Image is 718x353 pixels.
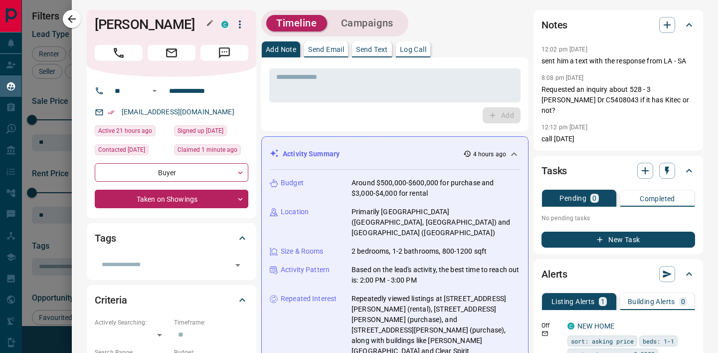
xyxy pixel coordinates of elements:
[352,178,520,199] p: Around $500,000-$600,000 for purchase and $3,000-$4,000 for rental
[95,125,169,139] div: Mon Oct 13 2025
[281,246,324,257] p: Size & Rooms
[174,125,248,139] div: Mon Feb 27 2017
[95,144,169,158] div: Wed Jan 31 2024
[541,321,561,330] p: Off
[281,265,330,275] p: Activity Pattern
[541,134,695,144] p: call [DATE]
[95,16,206,32] h1: [PERSON_NAME]
[221,21,228,28] div: condos.ca
[108,109,115,116] svg: Email Verified
[551,298,595,305] p: Listing Alerts
[95,226,248,250] div: Tags
[331,15,403,31] button: Campaigns
[559,195,586,202] p: Pending
[95,45,143,61] span: Call
[178,126,223,136] span: Signed up [DATE]
[148,45,195,61] span: Email
[200,45,248,61] span: Message
[174,318,248,327] p: Timeframe:
[98,126,152,136] span: Active 21 hours ago
[270,145,520,163] div: Activity Summary4 hours ago
[231,258,245,272] button: Open
[174,144,248,158] div: Tue Oct 14 2025
[541,84,695,116] p: Requested an inquiry about 528 - 3 [PERSON_NAME] Dr C5408043 if it has Kitec or not?
[266,46,296,53] p: Add Note
[356,46,388,53] p: Send Text
[571,336,634,346] span: sort: asking price
[541,232,695,248] button: New Task
[640,195,675,202] p: Completed
[98,145,145,155] span: Contacted [DATE]
[541,266,567,282] h2: Alerts
[541,17,567,33] h2: Notes
[577,322,614,330] a: NEW HOME
[681,298,685,305] p: 0
[541,211,695,226] p: No pending tasks
[122,108,234,116] a: [EMAIL_ADDRESS][DOMAIN_NAME]
[541,163,567,179] h2: Tasks
[592,195,596,202] p: 0
[178,145,237,155] span: Claimed 1 minute ago
[352,246,487,257] p: 2 bedrooms, 1-2 bathrooms, 800-1200 sqft
[95,288,248,312] div: Criteria
[541,56,695,66] p: sent him a text with the response from LA - SA
[541,74,584,81] p: 8:08 pm [DATE]
[95,163,248,182] div: Buyer
[541,262,695,286] div: Alerts
[567,323,574,330] div: condos.ca
[541,124,587,131] p: 12:12 pm [DATE]
[95,230,116,246] h2: Tags
[352,207,520,238] p: Primarily [GEOGRAPHIC_DATA] ([GEOGRAPHIC_DATA], [GEOGRAPHIC_DATA]) and [GEOGRAPHIC_DATA] ([GEOGRA...
[281,178,304,188] p: Budget
[95,190,248,208] div: Taken on Showings
[308,46,344,53] p: Send Email
[541,13,695,37] div: Notes
[266,15,327,31] button: Timeline
[643,336,674,346] span: beds: 1-1
[601,298,605,305] p: 1
[628,298,675,305] p: Building Alerts
[149,85,161,97] button: Open
[283,149,340,159] p: Activity Summary
[541,330,548,337] svg: Email
[95,318,169,327] p: Actively Searching:
[95,292,127,308] h2: Criteria
[281,207,309,217] p: Location
[352,265,520,286] p: Based on the lead's activity, the best time to reach out is: 2:00 PM - 3:00 PM
[400,46,426,53] p: Log Call
[281,294,337,304] p: Repeated Interest
[473,150,506,159] p: 4 hours ago
[541,159,695,183] div: Tasks
[541,46,587,53] p: 12:02 pm [DATE]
